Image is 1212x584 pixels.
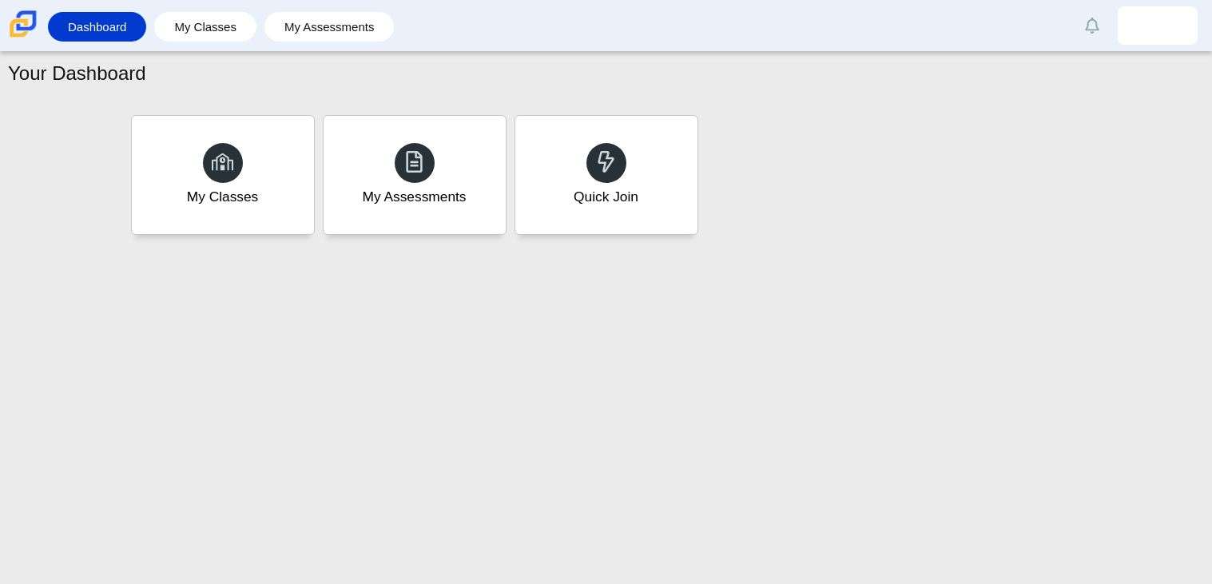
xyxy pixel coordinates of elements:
a: Carmen School of Science & Technology [6,30,40,43]
div: My Classes [187,187,259,207]
img: Carmen School of Science & Technology [6,7,40,41]
a: Alerts [1075,8,1110,43]
a: My Assessments [272,12,387,42]
a: My Classes [162,12,248,42]
a: Quick Join [515,115,698,235]
a: yarianis.vegacamac.b9itHR [1118,6,1198,45]
div: My Assessments [363,187,467,207]
a: Dashboard [56,12,138,42]
div: Quick Join [574,187,638,207]
img: yarianis.vegacamac.b9itHR [1145,13,1170,38]
a: My Assessments [323,115,507,235]
h1: Your Dashboard [8,60,146,87]
a: My Classes [131,115,315,235]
